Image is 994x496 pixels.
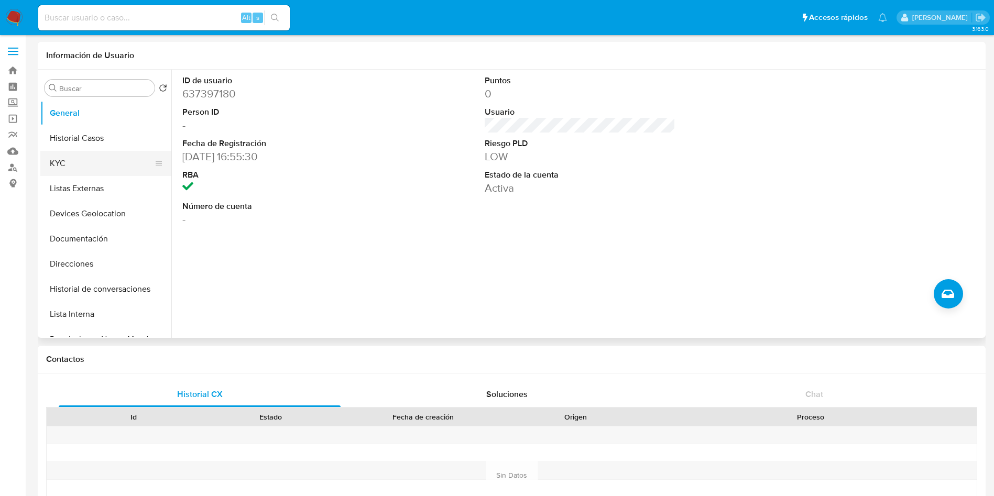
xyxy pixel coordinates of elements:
[182,149,374,164] dd: [DATE] 16:55:30
[38,11,290,25] input: Buscar usuario o caso...
[40,101,171,126] button: General
[40,251,171,277] button: Direcciones
[182,118,374,133] dd: -
[485,106,676,118] dt: Usuario
[40,201,171,226] button: Devices Geolocation
[242,13,250,23] span: Alt
[347,412,500,422] div: Fecha de creación
[59,84,150,93] input: Buscar
[809,12,868,23] span: Accesos rápidos
[40,151,163,176] button: KYC
[182,75,374,86] dt: ID de usuario
[878,13,887,22] a: Notificaciones
[40,302,171,327] button: Lista Interna
[485,169,676,181] dt: Estado de la cuenta
[182,86,374,101] dd: 637397180
[182,138,374,149] dt: Fecha de Registración
[159,84,167,95] button: Volver al orden por defecto
[485,149,676,164] dd: LOW
[485,75,676,86] dt: Puntos
[975,12,986,23] a: Salir
[182,212,374,227] dd: -
[652,412,969,422] div: Proceso
[485,86,676,101] dd: 0
[210,412,332,422] div: Estado
[40,226,171,251] button: Documentación
[49,84,57,92] button: Buscar
[72,412,195,422] div: Id
[485,181,676,195] dd: Activa
[177,388,223,400] span: Historial CX
[40,126,171,151] button: Historial Casos
[182,169,374,181] dt: RBA
[912,13,971,23] p: ivonne.perezonofre@mercadolibre.com.mx
[264,10,286,25] button: search-icon
[46,50,134,61] h1: Información de Usuario
[40,327,171,352] button: Restricciones Nuevo Mundo
[40,277,171,302] button: Historial de conversaciones
[485,138,676,149] dt: Riesgo PLD
[182,201,374,212] dt: Número de cuenta
[515,412,637,422] div: Origen
[805,388,823,400] span: Chat
[40,176,171,201] button: Listas Externas
[256,13,259,23] span: s
[486,388,528,400] span: Soluciones
[182,106,374,118] dt: Person ID
[46,354,977,365] h1: Contactos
